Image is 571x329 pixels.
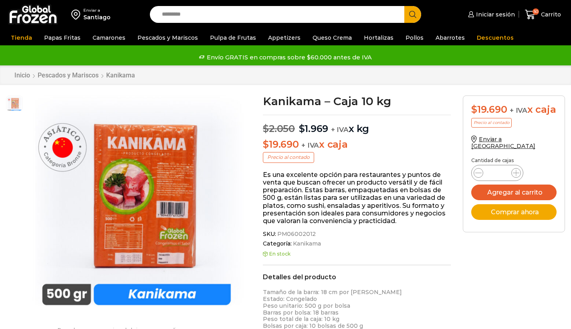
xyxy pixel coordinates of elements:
[27,95,246,315] div: 1 / 3
[471,118,512,128] p: Precio al contado
[471,185,557,200] button: Agregar al carrito
[263,231,451,238] span: SKU:
[466,6,515,22] a: Iniciar sesión
[263,273,451,281] h2: Detalles del producto
[490,167,505,179] input: Product quantity
[263,123,269,134] span: $
[263,115,451,135] p: x kg
[263,251,451,257] p: En stock
[471,136,535,150] a: Enviar a [GEOGRAPHIC_DATA]
[263,123,295,134] bdi: 2.050
[471,104,557,116] div: x caja
[263,138,269,150] span: $
[292,240,321,247] a: Kanikama
[71,8,83,21] img: address-field-icon.svg
[7,30,36,45] a: Tienda
[106,71,135,79] a: Kanikama
[299,123,305,134] span: $
[471,158,557,163] p: Cantidad de cajas
[14,71,135,79] nav: Breadcrumb
[402,30,428,45] a: Pollos
[133,30,202,45] a: Pescados y Mariscos
[471,204,557,220] button: Comprar ahora
[523,5,563,24] a: 50 Carrito
[37,71,99,79] a: Pescados y Mariscos
[276,231,316,238] span: PM06002012
[301,141,319,149] span: + IVA
[539,10,561,18] span: Carrito
[263,138,299,150] bdi: 19.690
[404,6,421,23] button: Search button
[471,104,477,115] span: $
[533,8,539,15] span: 50
[432,30,469,45] a: Abarrotes
[27,95,246,315] img: kanikama
[263,171,451,225] p: Es una excelente opción para restaurantes y puntos de venta que buscan ofrecer un producto versát...
[473,30,518,45] a: Descuentos
[14,71,30,79] a: Inicio
[309,30,356,45] a: Queso Crema
[83,8,111,13] div: Enviar a
[474,10,515,18] span: Iniciar sesión
[471,104,507,115] bdi: 19.690
[83,13,111,21] div: Santiago
[263,152,314,162] p: Precio al contado
[206,30,260,45] a: Pulpa de Frutas
[263,95,451,107] h1: Kanikama – Caja 10 kg
[264,30,305,45] a: Appetizers
[299,123,329,134] bdi: 1.969
[40,30,85,45] a: Papas Fritas
[89,30,129,45] a: Camarones
[360,30,397,45] a: Hortalizas
[263,240,451,247] span: Categoría:
[6,96,22,112] span: kanikama
[510,106,527,114] span: + IVA
[331,126,349,134] span: + IVA
[263,139,451,150] p: x caja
